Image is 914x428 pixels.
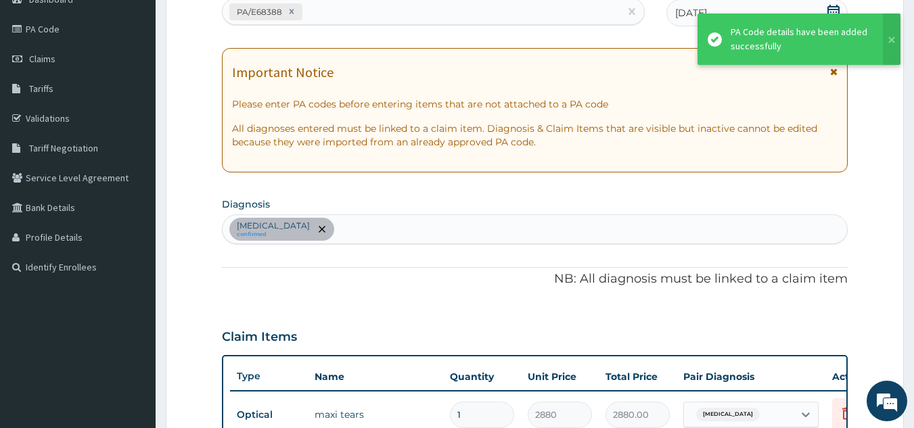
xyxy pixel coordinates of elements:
th: Total Price [599,363,677,390]
div: Minimize live chat window [222,7,254,39]
th: Type [230,364,308,389]
div: Chat with us now [70,76,227,93]
td: maxi tears [308,401,443,428]
span: Tariff Negotiation [29,142,98,154]
h1: Important Notice [232,65,334,80]
span: remove selection option [316,223,328,235]
th: Quantity [443,363,521,390]
span: [DATE] [675,6,707,20]
span: We're online! [78,128,187,264]
img: d_794563401_company_1708531726252_794563401 [25,68,55,101]
small: confirmed [237,231,310,238]
span: Claims [29,53,55,65]
span: Tariffs [29,82,53,95]
th: Actions [825,363,893,390]
th: Unit Price [521,363,599,390]
p: All diagnoses entered must be linked to a claim item. Diagnosis & Claim Items that are visible bu... [232,122,838,149]
th: Pair Diagnosis [677,363,825,390]
p: [MEDICAL_DATA] [237,220,310,231]
p: Please enter PA codes before entering items that are not attached to a PA code [232,97,838,111]
h3: Claim Items [222,330,297,345]
label: Diagnosis [222,197,270,211]
th: Name [308,363,443,390]
span: [MEDICAL_DATA] [696,408,760,421]
div: PA/E68388 [233,4,284,20]
textarea: Type your message and hit 'Enter' [7,285,258,332]
div: PA Code details have been added successfully [731,25,870,53]
td: Optical [230,402,308,427]
p: NB: All diagnosis must be linked to a claim item [222,270,848,288]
